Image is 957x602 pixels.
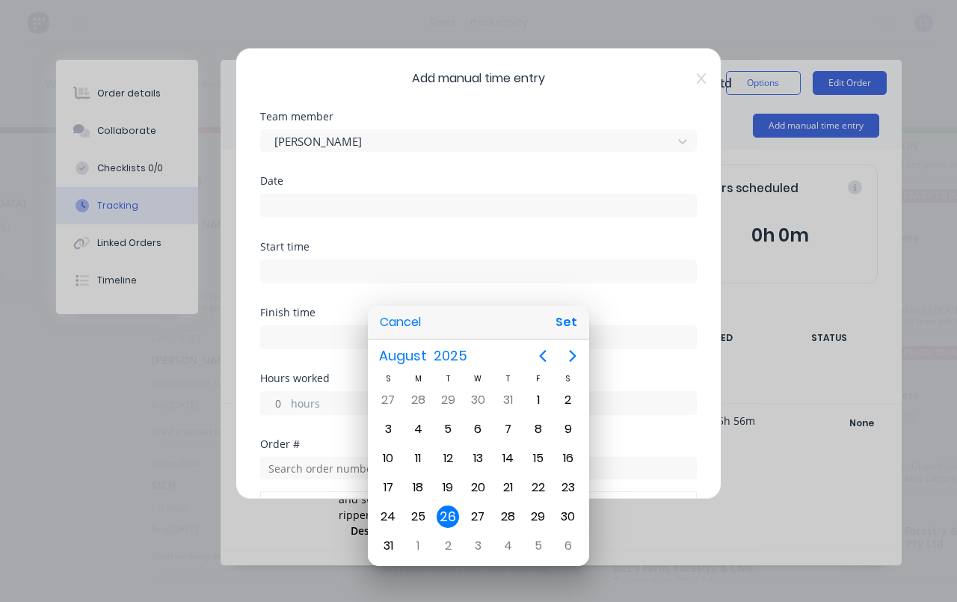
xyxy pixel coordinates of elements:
div: Sunday, August 17, 2025 [377,476,399,499]
button: Set [550,309,583,336]
div: Monday, August 25, 2025 [407,506,429,528]
div: M [403,372,433,385]
div: Tuesday, July 29, 2025 [437,389,459,411]
div: S [373,372,403,385]
div: Sunday, July 27, 2025 [377,389,399,411]
div: Sunday, August 31, 2025 [377,535,399,557]
div: Wednesday, August 27, 2025 [467,506,489,528]
div: Sunday, August 3, 2025 [377,418,399,440]
div: Saturday, September 6, 2025 [557,535,579,557]
div: Friday, September 5, 2025 [527,535,550,557]
div: Friday, August 1, 2025 [527,389,550,411]
div: F [523,372,553,385]
div: Friday, August 22, 2025 [527,476,550,499]
div: Monday, July 28, 2025 [407,389,429,411]
div: Thursday, August 28, 2025 [497,506,520,528]
div: Today, Tuesday, August 26, 2025 [437,506,459,528]
button: Previous page [528,341,558,371]
div: Monday, August 11, 2025 [407,447,429,470]
div: Wednesday, August 13, 2025 [467,447,489,470]
div: Tuesday, August 12, 2025 [437,447,459,470]
div: Monday, August 18, 2025 [407,476,429,499]
div: Saturday, August 9, 2025 [557,418,579,440]
div: Saturday, August 2, 2025 [557,389,579,411]
span: August [375,343,430,369]
div: Monday, September 1, 2025 [407,535,429,557]
div: Wednesday, September 3, 2025 [467,535,489,557]
div: Wednesday, July 30, 2025 [467,389,489,411]
div: Friday, August 15, 2025 [527,447,550,470]
div: Friday, August 29, 2025 [527,506,550,528]
div: Sunday, August 10, 2025 [377,447,399,470]
div: Tuesday, September 2, 2025 [437,535,459,557]
div: Thursday, September 4, 2025 [497,535,520,557]
div: Thursday, August 7, 2025 [497,418,520,440]
div: Saturday, August 23, 2025 [557,476,579,499]
div: Monday, August 4, 2025 [407,418,429,440]
button: Next page [558,341,588,371]
div: Tuesday, August 19, 2025 [437,476,459,499]
div: Saturday, August 16, 2025 [557,447,579,470]
div: Wednesday, August 20, 2025 [467,476,489,499]
div: Thursday, July 31, 2025 [497,389,520,411]
div: Saturday, August 30, 2025 [557,506,579,528]
div: Thursday, August 21, 2025 [497,476,520,499]
button: August2025 [369,343,476,369]
div: Sunday, August 24, 2025 [377,506,399,528]
button: Cancel [374,309,427,336]
div: Thursday, August 14, 2025 [497,447,520,470]
div: T [493,372,523,385]
div: Tuesday, August 5, 2025 [437,418,459,440]
div: T [433,372,463,385]
div: W [463,372,493,385]
div: Friday, August 8, 2025 [527,418,550,440]
div: Wednesday, August 6, 2025 [467,418,489,440]
span: 2025 [430,343,470,369]
div: S [553,372,583,385]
